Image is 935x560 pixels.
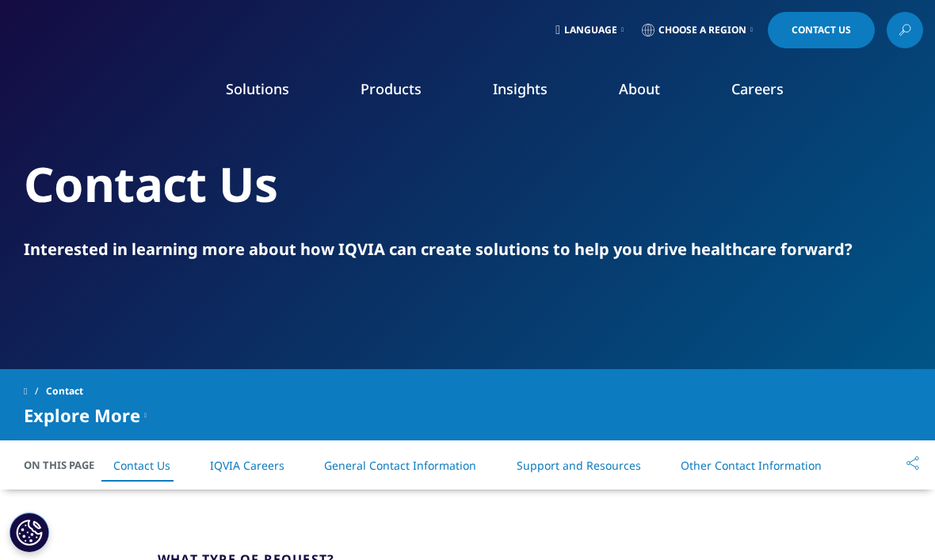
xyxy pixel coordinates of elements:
h2: Contact Us [24,154,911,214]
a: Contact Us [113,458,170,473]
a: About [619,79,660,98]
span: Contact Us [792,25,851,35]
a: General Contact Information [324,458,476,473]
nav: Primary [133,55,935,130]
a: Contact Us [768,12,875,48]
a: Other Contact Information [681,458,822,473]
span: On This Page [24,457,111,473]
a: Careers [731,79,784,98]
a: Support and Resources [517,458,641,473]
a: Products [361,79,422,98]
span: Contact [46,377,83,406]
div: Interested in learning more about how IQVIA can create solutions to help you drive healthcare for... [24,238,911,261]
a: Insights [493,79,548,98]
span: Language [564,24,617,36]
button: Cookies Settings [10,512,49,552]
span: Choose a Region [658,24,746,36]
span: Explore More [24,406,140,425]
a: IQVIA Careers [210,458,284,473]
a: Solutions [226,79,289,98]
